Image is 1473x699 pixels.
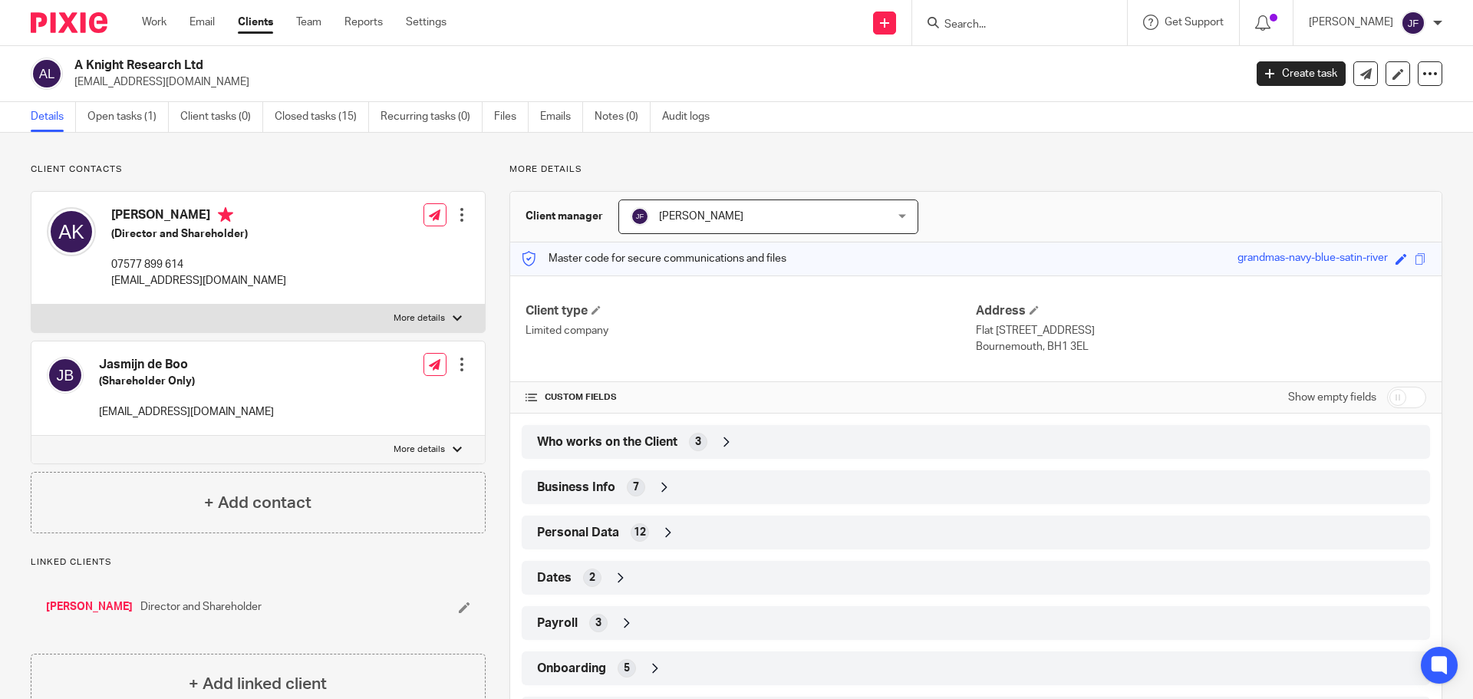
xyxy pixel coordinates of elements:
a: Client tasks (0) [180,102,263,132]
p: More details [394,312,445,325]
a: Settings [406,15,447,30]
span: Payroll [537,615,578,631]
span: Get Support [1165,17,1224,28]
h5: (Director and Shareholder) [111,226,286,242]
p: Linked clients [31,556,486,569]
span: Who works on the Client [537,434,677,450]
h5: (Shareholder Only) [99,374,274,389]
a: Clients [238,15,273,30]
h4: [PERSON_NAME] [111,207,286,226]
a: Email [189,15,215,30]
i: Primary [218,207,233,223]
span: 5 [624,661,630,676]
img: svg%3E [31,58,63,90]
div: grandmas-navy-blue-satin-river [1237,250,1388,268]
p: 07577 899 614 [111,257,286,272]
label: Show empty fields [1288,390,1376,405]
h4: Address [976,303,1426,319]
h4: + Add contact [204,491,311,515]
a: Recurring tasks (0) [381,102,483,132]
p: More details [509,163,1442,176]
a: Reports [344,15,383,30]
h4: + Add linked client [189,672,327,696]
a: Work [142,15,166,30]
img: svg%3E [47,357,84,394]
span: Personal Data [537,525,619,541]
h4: CUSTOM FIELDS [526,391,976,404]
h4: Jasmijn de Boo [99,357,274,373]
p: More details [394,443,445,456]
img: svg%3E [47,207,96,256]
span: 12 [634,525,646,540]
a: Open tasks (1) [87,102,169,132]
p: [EMAIL_ADDRESS][DOMAIN_NAME] [111,273,286,289]
img: Pixie [31,12,107,33]
a: Closed tasks (15) [275,102,369,132]
p: Client contacts [31,163,486,176]
span: Onboarding [537,661,606,677]
input: Search [943,18,1081,32]
p: [EMAIL_ADDRESS][DOMAIN_NAME] [74,74,1234,90]
a: Files [494,102,529,132]
a: [PERSON_NAME] [46,599,133,615]
h4: Client type [526,303,976,319]
p: Limited company [526,323,976,338]
span: 2 [589,570,595,585]
h3: Client manager [526,209,603,224]
h2: A Knight Research Ltd [74,58,1002,74]
span: Business Info [537,480,615,496]
span: 7 [633,480,639,495]
p: [EMAIL_ADDRESS][DOMAIN_NAME] [99,404,274,420]
span: 3 [695,434,701,450]
a: Team [296,15,321,30]
span: [PERSON_NAME] [659,211,743,222]
a: Emails [540,102,583,132]
span: 3 [595,615,601,631]
a: Notes (0) [595,102,651,132]
a: Audit logs [662,102,721,132]
img: svg%3E [1401,11,1425,35]
p: Bournemouth, BH1 3EL [976,339,1426,354]
p: Flat [STREET_ADDRESS] [976,323,1426,338]
a: Create task [1257,61,1346,86]
a: Details [31,102,76,132]
img: svg%3E [631,207,649,226]
p: Master code for secure communications and files [522,251,786,266]
span: Dates [537,570,572,586]
span: Director and Shareholder [140,599,262,615]
p: [PERSON_NAME] [1309,15,1393,30]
